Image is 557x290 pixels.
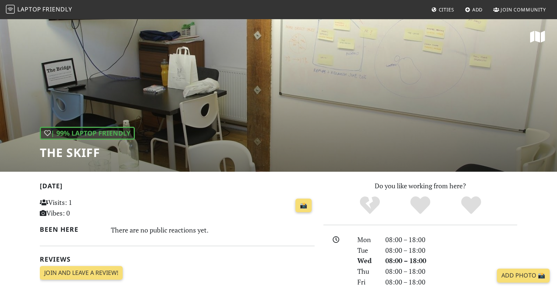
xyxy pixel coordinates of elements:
[6,3,72,16] a: LaptopFriendly LaptopFriendly
[462,3,486,16] a: Add
[6,5,15,14] img: LaptopFriendly
[501,6,546,13] span: Join Community
[446,195,497,216] div: Definitely!
[381,277,522,287] div: 08:00 – 18:00
[381,234,522,245] div: 08:00 – 18:00
[17,5,41,13] span: Laptop
[353,277,381,287] div: Fri
[353,266,381,277] div: Thu
[295,199,312,213] a: 📸
[395,195,446,216] div: Yes
[42,5,72,13] span: Friendly
[40,266,123,280] a: Join and leave a review!
[40,226,102,233] h2: Been here
[353,245,381,256] div: Tue
[40,182,315,193] h2: [DATE]
[381,245,522,256] div: 08:00 – 18:00
[353,234,381,245] div: Mon
[353,255,381,266] div: Wed
[497,269,550,283] a: Add Photo 📸
[40,255,315,263] h2: Reviews
[323,181,517,191] p: Do you like working from here?
[344,195,395,216] div: No
[40,146,135,160] h1: The Skiff
[381,266,522,277] div: 08:00 – 18:00
[111,224,315,236] div: There are no public reactions yet.
[40,127,135,140] div: | 99% Laptop Friendly
[40,197,126,219] p: Visits: 1 Vibes: 0
[381,255,522,266] div: 08:00 – 18:00
[472,6,483,13] span: Add
[428,3,457,16] a: Cities
[439,6,454,13] span: Cities
[490,3,549,16] a: Join Community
